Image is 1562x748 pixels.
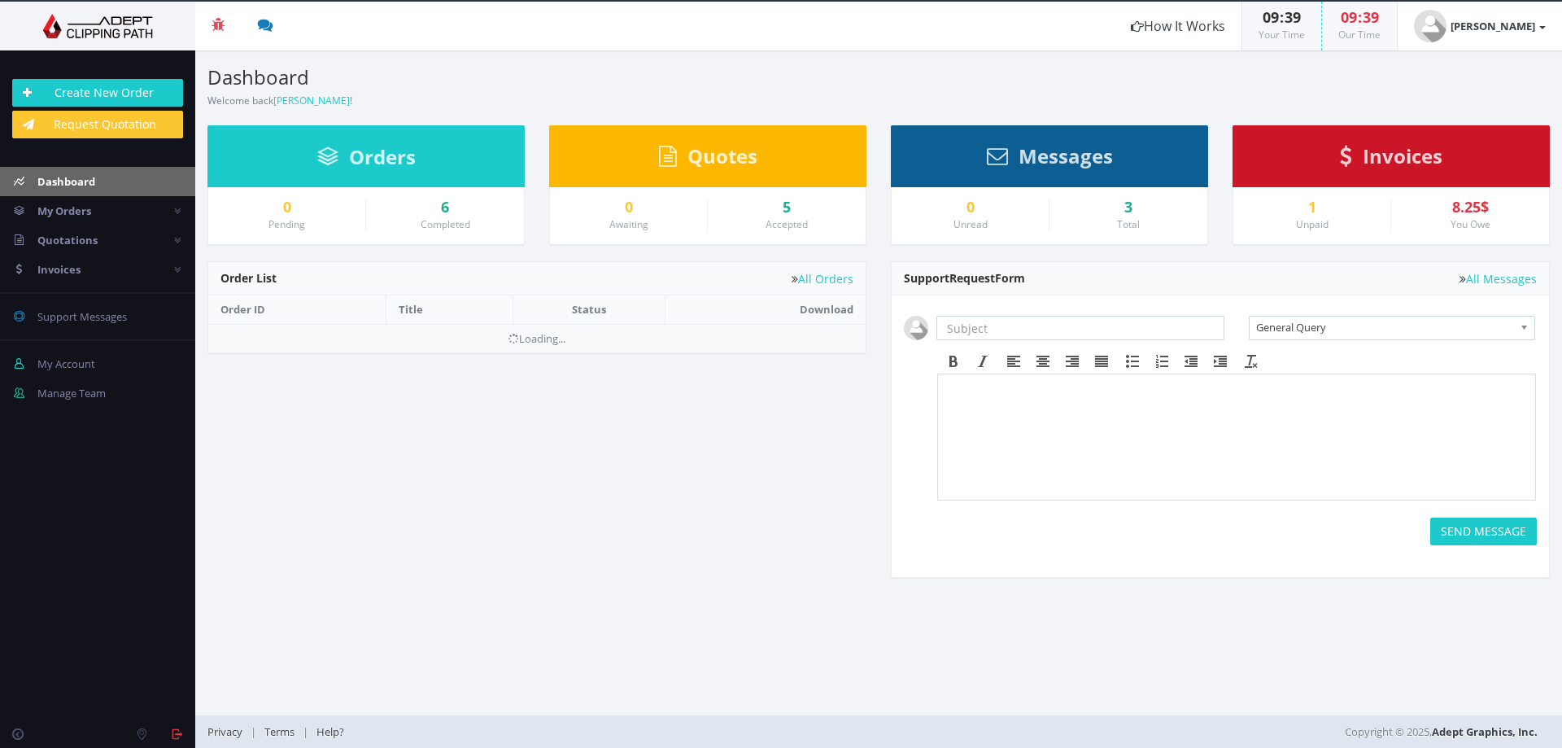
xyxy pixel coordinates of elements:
[1028,351,1058,372] div: Align center
[37,262,81,277] span: Invoices
[766,217,808,231] small: Accepted
[1296,217,1329,231] small: Unpaid
[1118,351,1147,372] div: Bullet list
[1062,199,1195,216] div: 3
[1451,217,1490,231] small: You Owe
[273,94,350,107] a: [PERSON_NAME]
[792,273,853,285] a: All Orders
[37,203,91,218] span: My Orders
[1340,152,1442,167] a: Invoices
[317,153,416,168] a: Orders
[720,199,853,216] a: 5
[308,724,352,739] a: Help?
[208,295,386,324] th: Order ID
[349,143,416,170] span: Orders
[1345,724,1538,740] span: Copyright © 2025,
[904,199,1036,216] a: 0
[665,295,866,324] th: Download
[953,217,988,231] small: Unread
[687,142,757,169] span: Quotes
[939,351,968,372] div: Bold
[904,270,1025,286] span: Support Form
[220,270,277,286] span: Order List
[1285,7,1301,27] span: 39
[207,67,866,88] h3: Dashboard
[1430,518,1537,545] button: SEND MESSAGE
[268,217,305,231] small: Pending
[1206,351,1235,372] div: Increase indent
[968,351,997,372] div: Italic
[37,309,127,324] span: Support Messages
[207,94,352,107] small: Welcome back !
[12,14,183,38] img: Adept Graphics
[609,217,648,231] small: Awaiting
[12,111,183,138] a: Request Quotation
[208,324,866,352] td: Loading...
[1363,7,1379,27] span: 39
[37,386,106,400] span: Manage Team
[37,233,98,247] span: Quotations
[1451,19,1535,33] strong: [PERSON_NAME]
[1115,2,1241,50] a: How It Works
[386,295,513,324] th: Title
[1176,351,1206,372] div: Decrease indent
[37,357,95,371] span: My Account
[1279,7,1285,27] span: :
[949,270,995,286] span: Request
[207,715,1102,748] div: | |
[1246,199,1378,216] a: 1
[1237,351,1266,372] div: Clear formatting
[12,79,183,107] a: Create New Order
[37,174,95,189] span: Dashboard
[1256,317,1513,338] span: General Query
[938,374,1535,500] iframe: Rich Text Area. Press ALT-F9 for menu. Press ALT-F10 for toolbar. Press ALT-0 for help
[904,316,928,340] img: user_default.jpg
[1259,28,1305,42] small: Your Time
[936,316,1224,340] input: Subject
[1398,2,1562,50] a: [PERSON_NAME]
[1357,7,1363,27] span: :
[220,199,353,216] a: 0
[1432,724,1538,739] a: Adept Graphics, Inc.
[999,351,1028,372] div: Align left
[659,152,757,167] a: Quotes
[1087,351,1116,372] div: Justify
[1338,28,1381,42] small: Our Time
[1414,10,1446,42] img: user_default.jpg
[513,295,665,324] th: Status
[207,724,251,739] a: Privacy
[1363,142,1442,169] span: Invoices
[1019,142,1113,169] span: Messages
[1341,7,1357,27] span: 09
[1058,351,1087,372] div: Align right
[378,199,512,216] a: 6
[1147,351,1176,372] div: Numbered list
[1263,7,1279,27] span: 09
[421,217,470,231] small: Completed
[562,199,695,216] a: 0
[1403,199,1537,216] div: 8.25$
[1117,217,1140,231] small: Total
[256,724,303,739] a: Terms
[1459,273,1537,285] a: All Messages
[987,152,1113,167] a: Messages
